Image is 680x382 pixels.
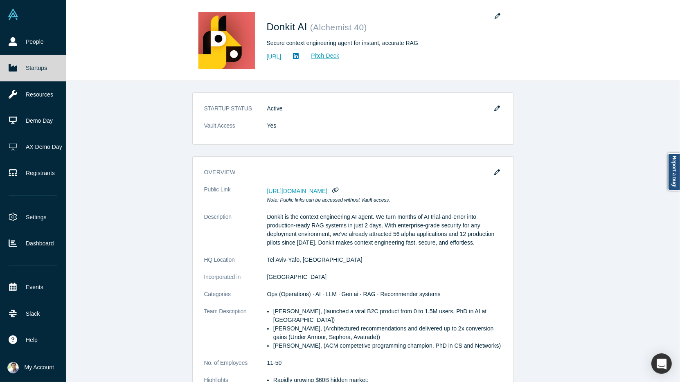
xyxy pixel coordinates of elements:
[267,121,502,130] dd: Yes
[204,307,267,359] dt: Team Description
[204,104,267,121] dt: STARTUP STATUS
[204,290,267,307] dt: Categories
[273,307,502,324] li: [PERSON_NAME], (launched a viral B2C product from 0 to 1.5M users, PhD in AI at [GEOGRAPHIC_DATA])
[267,39,496,47] div: Secure context engineering agent for instant, accurate RAG
[204,256,267,273] dt: HQ Location
[204,359,267,376] dt: No. of Employees
[267,359,502,367] dd: 11-50
[273,324,502,342] li: [PERSON_NAME], (Architectured recommendations and delivered up to 2x conversion gains (Under Armo...
[26,336,38,344] span: Help
[267,273,502,281] dd: [GEOGRAPHIC_DATA]
[267,188,328,194] span: [URL][DOMAIN_NAME]
[204,213,267,256] dt: Description
[204,273,267,290] dt: Incorporated in
[25,363,54,372] span: My Account
[7,362,54,373] button: My Account
[267,52,281,61] a: [URL]
[204,168,491,177] h3: overview
[267,104,502,113] dd: Active
[668,153,680,191] a: Report a bug!
[267,197,390,203] em: Note: Public links can be accessed without Vault access.
[204,121,267,139] dt: Vault Access
[198,12,255,69] img: Donkit AI's Logo
[267,291,441,297] span: Ops (Operations) · AI · LLM · Gen ai · RAG · Recommender systems
[302,51,340,61] a: Pitch Deck
[310,22,367,32] small: ( Alchemist 40 )
[267,213,502,247] p: Donkit is the context engineering AI agent. We turn months of AI trial-and-error into production-...
[204,185,231,194] span: Public Link
[7,9,19,20] img: Alchemist Vault Logo
[273,342,502,350] li: [PERSON_NAME], (ACM competetive programming champion, PhD in CS and Networks)
[7,362,19,373] img: Ravi Belani's Account
[267,256,502,264] dd: Tel Aviv-Yafo, [GEOGRAPHIC_DATA]
[267,21,310,32] span: Donkit AI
